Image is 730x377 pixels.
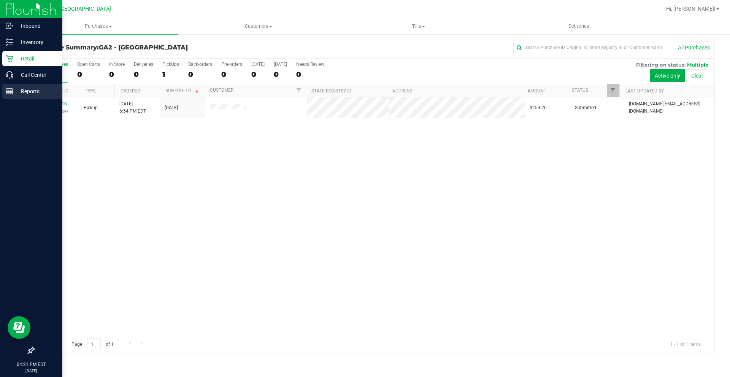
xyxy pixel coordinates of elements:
div: 0 [134,70,153,79]
div: 0 [221,70,242,79]
p: Call Center [13,70,59,80]
p: Retail [13,54,59,63]
div: Needs Review [296,62,324,67]
iframe: Resource center [8,316,30,339]
button: Active only [650,69,685,82]
p: 04:21 PM EDT [3,361,59,368]
a: Amount [527,88,546,94]
button: All Purchases [673,41,715,54]
div: Deliveries [134,62,153,67]
span: GA2 - [GEOGRAPHIC_DATA] [44,6,111,12]
div: 0 [274,70,287,79]
button: Clear [686,69,708,82]
a: Customer [210,87,233,93]
div: 0 [77,70,100,79]
span: [DATE] 6:54 PM EDT [119,100,146,115]
inline-svg: Inbound [6,22,13,30]
a: Last Updated By [625,88,664,94]
div: Open Carts [77,62,100,67]
a: Status [572,87,588,93]
a: Filter [607,84,619,97]
span: Filtering on status: [636,62,686,68]
a: Tills [338,18,498,34]
div: 0 [296,70,324,79]
a: Deliveries [499,18,659,34]
a: Scheduled [165,88,200,93]
span: Multiple [687,62,708,68]
span: Pickup [84,104,98,111]
div: In Store [109,62,125,67]
div: 0 [109,70,125,79]
a: Type [85,88,96,94]
inline-svg: Reports [6,87,13,95]
input: Search Purchase ID, Original ID, State Registry ID or Customer Name... [513,42,665,53]
span: Customers [179,23,338,30]
div: 1 [162,70,179,79]
input: 1 [87,338,101,350]
a: Purchases [18,18,178,34]
div: 0 [188,70,212,79]
span: $259.20 [530,104,547,111]
a: Customers [178,18,338,34]
inline-svg: Retail [6,55,13,62]
inline-svg: Call Center [6,71,13,79]
div: PickUps [162,62,179,67]
span: Deliveries [558,23,600,30]
div: 0 [251,70,265,79]
th: Address [386,84,521,97]
inline-svg: Inventory [6,38,13,46]
span: 1 - 1 of 1 items [664,338,707,350]
span: Page of 1 [65,338,120,350]
div: Back-orders [188,62,212,67]
span: Purchases [18,23,178,30]
span: Submitted [575,104,596,111]
p: [DATE] [3,368,59,374]
span: [DATE] [165,104,178,111]
p: Inbound [13,21,59,30]
a: State Registry ID [311,88,351,94]
div: Pre-orders [221,62,242,67]
h3: Purchase Summary: [33,44,260,51]
div: [DATE] [274,62,287,67]
p: Reports [13,87,59,96]
span: [DOMAIN_NAME][EMAIL_ADDRESS][DOMAIN_NAME] [629,100,710,115]
div: [DATE] [251,62,265,67]
a: Filter [292,84,305,97]
span: Hi, [PERSON_NAME]! [666,6,716,12]
p: Inventory [13,38,59,47]
span: GA2 - [GEOGRAPHIC_DATA] [99,44,188,51]
span: Tills [339,23,498,30]
a: Ordered [121,88,140,94]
